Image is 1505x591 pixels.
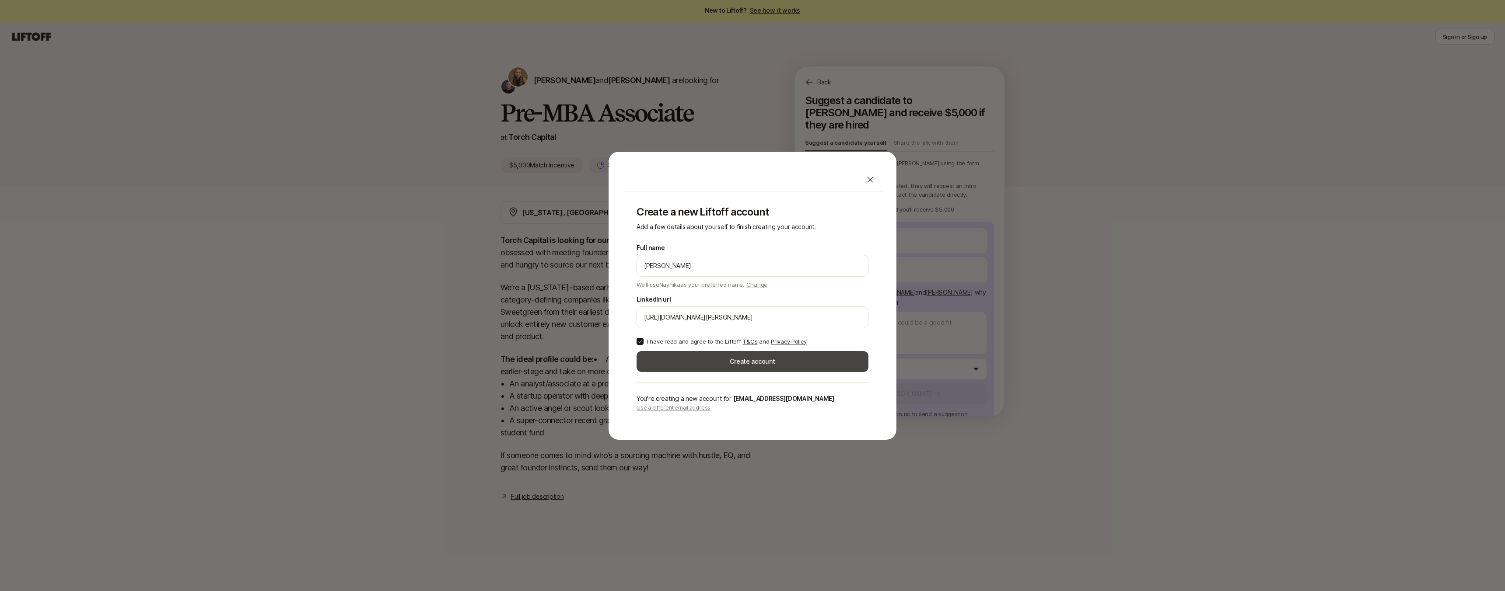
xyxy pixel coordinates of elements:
button: Create account [637,351,868,372]
a: Privacy Policy [771,338,806,345]
p: You're creating a new account for [637,393,868,404]
input: e.g. https://www.linkedin.com/in/melanie-perkins [644,312,861,323]
p: Use a different email address [637,404,868,412]
p: Create a new Liftoff account [637,206,868,218]
label: LinkedIn url [637,294,671,305]
p: Add a few details about yourself to finish creating your account. [637,222,868,232]
label: Full name [637,243,665,253]
input: e.g. Melanie Perkins [644,261,861,271]
span: Change [746,281,767,288]
a: T&Cs [742,338,757,345]
button: I have read and agree to the Liftoff T&Cs and Privacy Policy [637,338,644,345]
span: [EMAIL_ADDRESS][DOMAIN_NAME] [733,395,834,402]
p: We'll use Naynika as your preferred name. [637,278,767,289]
p: I have read and agree to the Liftoff and [647,337,806,346]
